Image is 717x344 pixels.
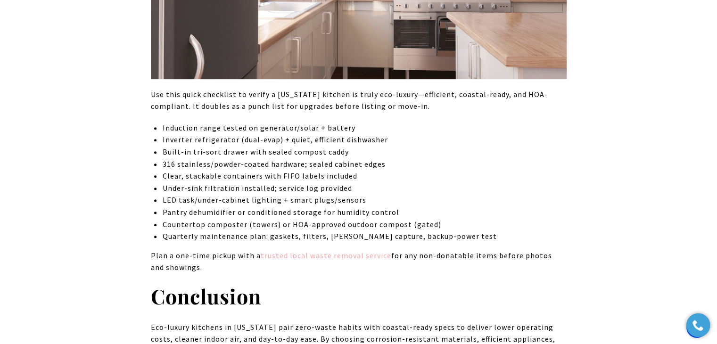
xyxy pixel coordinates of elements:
[162,122,566,134] p: Induction range tested on generator/solar + battery
[162,158,566,171] p: 316 stainless/powder-coated hardware; sealed cabinet edges
[151,89,567,113] p: Use this quick checklist to verify a [US_STATE] kitchen is truly eco-luxury—efficient, coastal-re...
[162,170,566,182] p: Clear, stackable containers with FIFO labels included
[162,182,566,195] p: Under-sink filtration installed; service log provided
[261,251,391,260] a: trusted local waste removal service
[162,219,566,231] p: Countertop composter (towers) or HOA-approved outdoor compost (gated)
[151,250,567,274] p: Plan a one-time pickup with a for any non-donatable items before photos and showings.
[162,230,566,243] p: Quarterly maintenance plan: gaskets, filters, [PERSON_NAME] capture, backup-power test
[162,206,566,219] p: Pantry dehumidifier or conditioned storage for humidity control
[162,146,566,158] p: Built-in tri-sort drawer with sealed compost caddy
[151,282,261,310] strong: Conclusion
[162,134,566,146] p: Inverter refrigerator (dual-evap) + quiet, efficient dishwasher
[162,194,566,206] p: LED task/under-cabinet lighting + smart plugs/sensors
